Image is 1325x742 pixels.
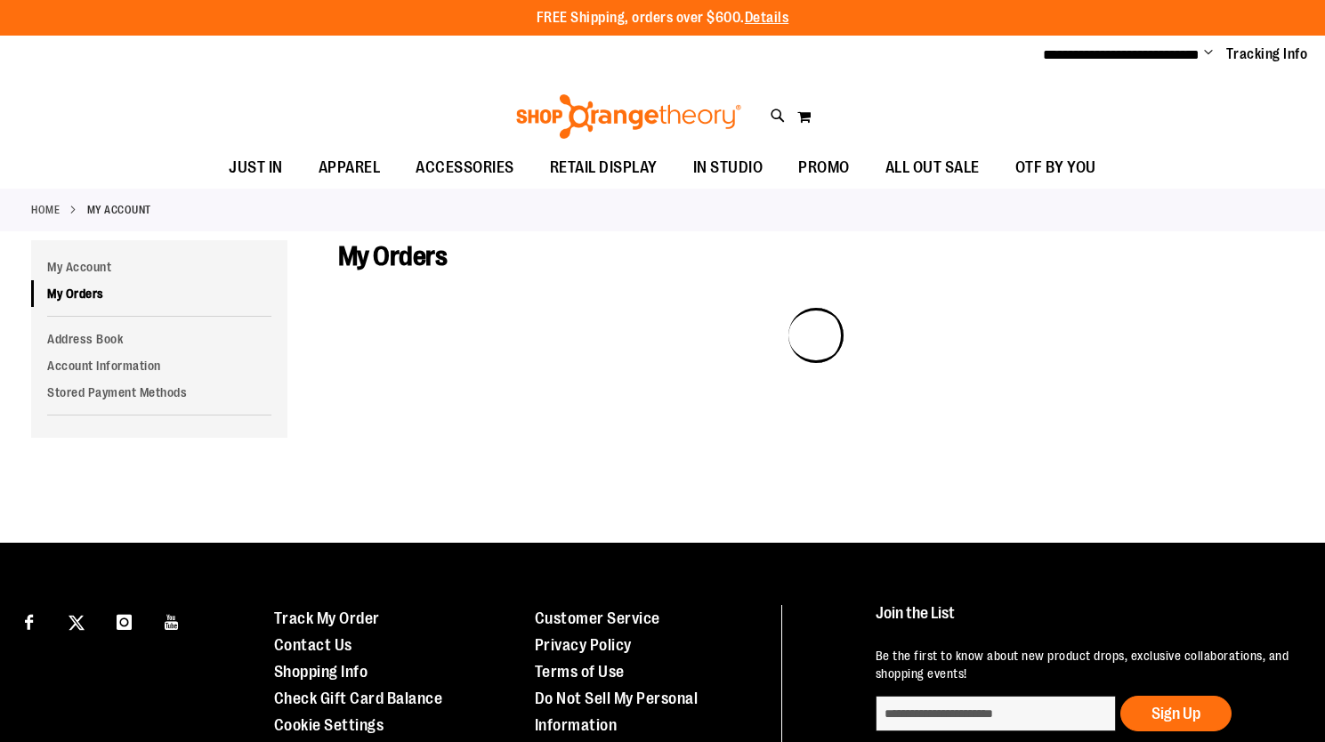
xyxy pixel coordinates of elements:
[274,716,384,734] a: Cookie Settings
[1015,148,1096,188] span: OTF BY YOU
[798,148,850,188] span: PROMO
[274,636,352,654] a: Contact Us
[876,605,1290,638] h4: Join the List
[1151,705,1200,722] span: Sign Up
[61,605,93,636] a: Visit our X page
[885,148,980,188] span: ALL OUT SALE
[416,148,514,188] span: ACCESSORIES
[157,605,188,636] a: Visit our Youtube page
[13,605,44,636] a: Visit our Facebook page
[109,605,140,636] a: Visit our Instagram page
[31,352,287,379] a: Account Information
[229,148,283,188] span: JUST IN
[274,663,368,681] a: Shopping Info
[513,94,744,139] img: Shop Orangetheory
[31,254,287,280] a: My Account
[693,148,763,188] span: IN STUDIO
[31,326,287,352] a: Address Book
[1120,696,1232,731] button: Sign Up
[31,280,287,307] a: My Orders
[87,202,151,218] strong: My Account
[537,8,789,28] p: FREE Shipping, orders over $600.
[274,609,380,627] a: Track My Order
[338,241,448,271] span: My Orders
[535,636,632,654] a: Privacy Policy
[69,615,85,631] img: Twitter
[1204,45,1213,63] button: Account menu
[31,379,287,406] a: Stored Payment Methods
[876,647,1290,682] p: Be the first to know about new product drops, exclusive collaborations, and shopping events!
[745,10,789,26] a: Details
[31,202,60,218] a: Home
[1226,44,1308,64] a: Tracking Info
[274,690,443,707] a: Check Gift Card Balance
[535,663,625,681] a: Terms of Use
[550,148,658,188] span: RETAIL DISPLAY
[319,148,381,188] span: APPAREL
[535,690,699,734] a: Do Not Sell My Personal Information
[535,609,660,627] a: Customer Service
[876,696,1116,731] input: enter email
